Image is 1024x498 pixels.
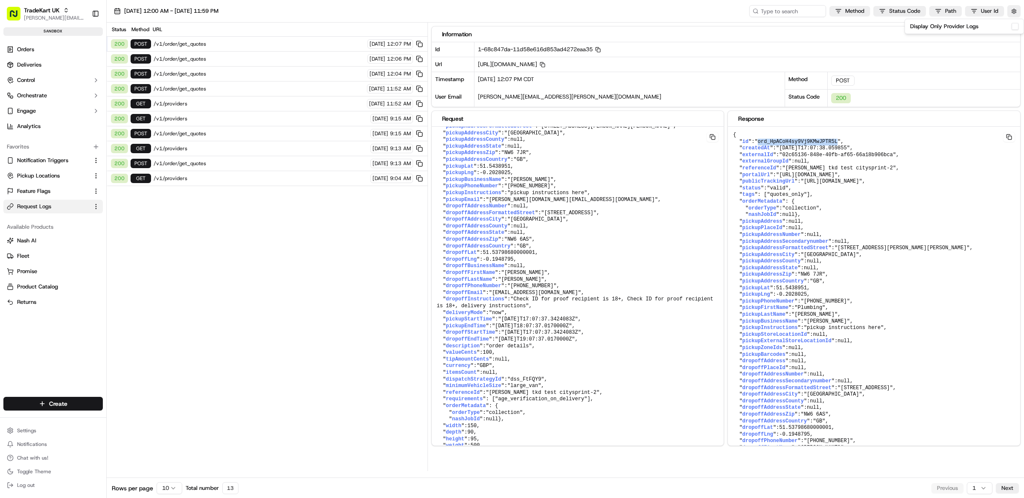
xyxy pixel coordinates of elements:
span: 11:52 AM [387,85,411,92]
span: "[GEOGRAPHIC_DATA]" [504,130,563,136]
span: /v1/providers [154,175,368,182]
span: "ord_HpACoH4sy9Vj9KMwJPTR5L" [755,139,841,145]
span: Create [49,399,67,408]
span: "Plumbing" [794,305,825,311]
button: Create [3,397,103,411]
span: pickupLng [742,291,770,297]
span: null [788,218,801,224]
span: [DATE] [369,55,385,62]
div: Method [130,26,150,33]
span: "[GEOGRAPHIC_DATA]" [507,216,566,222]
span: "GB" [810,278,822,284]
span: pickupLat [446,163,474,169]
span: [DATE] [369,100,385,107]
input: Type to search [749,5,826,17]
span: pickupEndTime [446,323,486,329]
button: Log out [3,479,103,491]
span: "02c65136-848e-40fb-af65-66a18b906bca" [779,152,896,158]
button: Settings [3,425,103,437]
a: 📗Knowledge Base [5,187,69,203]
a: Pickup Locations [7,172,89,180]
div: Response [738,114,1010,123]
span: pickupAddressCountry [446,157,507,163]
span: Deliveries [17,61,41,69]
span: pickupInstructions [742,325,798,331]
span: Orders [17,46,34,53]
div: We're available if you need us! [38,90,117,97]
div: 200 [111,144,128,153]
span: "[PERSON_NAME][DOMAIN_NAME][EMAIL_ADDRESS][DOMAIN_NAME]" [486,197,658,203]
span: orderMetadata [742,198,783,204]
span: [DATE] [372,145,388,152]
div: 200 [111,54,128,64]
span: "NW6 7JR" [501,150,529,156]
span: Knowledge Base [17,191,65,199]
button: Notification Triggers [3,154,103,167]
a: Fleet [7,252,99,260]
span: /v1/providers [154,115,368,122]
span: /v1/order/get_quotes [154,41,365,47]
pre: { " ": , " ": , " ": , " ": , " ": , " ": , " ": , " ": , " ": , " ": , " ": , " ": , " ": , " ":... [432,85,724,461]
span: Orchestrate [17,92,47,99]
span: "[PERSON_NAME] tkd test citysprint-2" [782,165,896,171]
div: URL [153,26,424,33]
a: Feature Flags [7,187,89,195]
div: 📗 [9,192,15,198]
span: 51.5438951 [776,285,807,291]
span: dropoffEmail [446,290,483,296]
img: Nash [9,9,26,26]
span: pickupPhoneNumber [446,183,498,189]
span: status [742,185,761,191]
span: 9:15 AM [390,130,411,137]
button: Orchestrate [3,89,103,102]
span: pickupAddressCity [446,130,498,136]
span: pickupAddressZip [742,271,791,277]
a: Notification Triggers [7,157,89,164]
span: "order details" [486,343,532,349]
button: Status Code [873,6,926,16]
span: "[PERSON_NAME]" [501,270,547,276]
span: "NW6 6AS" [504,236,532,242]
span: "now" [489,310,504,316]
span: /v1/providers [154,145,368,152]
span: 12:06 PM [387,55,411,62]
button: Engage [3,104,103,118]
span: "[GEOGRAPHIC_DATA]" [801,252,859,258]
span: publicTrackingUrl [742,178,794,184]
span: "[EMAIL_ADDRESS][DOMAIN_NAME]" [489,290,581,296]
span: -0.1948795 [483,256,514,262]
button: Notifications [3,438,103,450]
span: Path [945,7,956,15]
div: 200 [111,114,128,123]
div: 200 [111,129,128,138]
img: 1736555255976-a54dd68f-1ca7-489b-9aae-adbdc363a1c4 [9,82,24,97]
span: null [838,338,850,344]
span: description [446,343,480,349]
span: pickupAddressCity [742,252,794,258]
span: 100 [483,349,492,355]
span: Chat with us! [17,454,48,461]
span: pickupPhoneNumber [742,298,794,304]
span: "[STREET_ADDRESS][PERSON_NAME][PERSON_NAME]" [538,123,673,129]
div: POST [131,69,151,79]
span: id [742,139,748,145]
div: GET [131,174,151,183]
span: dropoffEndTime [446,336,489,342]
span: "[DATE]T17:07:38.059855" [776,145,850,151]
div: Method [785,72,828,89]
span: Status Code [889,7,920,15]
div: POST [131,54,151,64]
span: createdAt [742,145,770,151]
span: "valid" [767,185,788,191]
button: [DATE] 12:00 AM - [DATE] 11:59 PM [110,5,222,17]
a: Product Catalog [7,283,99,291]
span: "NW6 7JR" [797,271,825,277]
button: Nash AI [3,234,103,248]
input: Got a question? Start typing here... [22,55,154,64]
div: GET [131,114,151,123]
span: [DATE] [372,160,388,167]
div: GET [131,144,151,153]
span: dropoffAddressCountry [446,243,510,249]
button: Start new chat [145,84,155,94]
span: Analytics [17,122,41,130]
